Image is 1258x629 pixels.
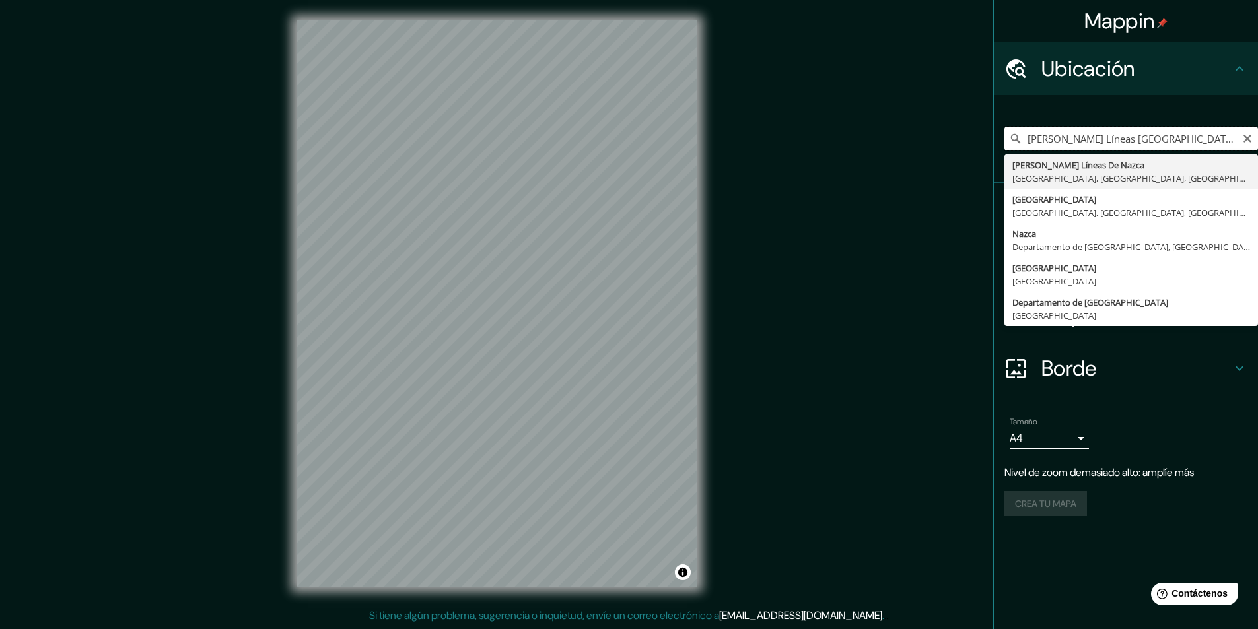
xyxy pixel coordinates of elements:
font: Nazca [1012,228,1036,240]
font: [GEOGRAPHIC_DATA] [1012,193,1096,205]
div: Estilo [994,236,1258,289]
font: Tamaño [1010,416,1037,427]
font: [PERSON_NAME] Líneas De Nazca [1012,159,1144,171]
div: Disposición [994,289,1258,342]
font: Departamento de [GEOGRAPHIC_DATA], [GEOGRAPHIC_DATA] [1012,241,1256,253]
a: [EMAIL_ADDRESS][DOMAIN_NAME] [719,609,882,622]
button: Activar o desactivar atribución [675,564,691,580]
font: . [886,608,889,622]
div: Ubicación [994,42,1258,95]
font: . [884,608,886,622]
button: Claro [1242,131,1253,144]
canvas: Mapa [297,20,697,587]
div: Patas [994,183,1258,236]
font: Departamento de [GEOGRAPHIC_DATA] [1012,296,1168,308]
div: Borde [994,342,1258,395]
img: pin-icon.png [1157,18,1168,28]
font: Nivel de zoom demasiado alto: amplíe más [1004,465,1194,479]
iframe: Lanzador de widgets de ayuda [1140,578,1243,614]
font: Borde [1041,354,1097,382]
input: Elige tu ciudad o zona [1004,127,1258,150]
font: Si tiene algún problema, sugerencia o inquietud, envíe un correo electrónico a [369,609,719,622]
div: A4 [1010,428,1089,449]
font: . [882,609,884,622]
font: A4 [1010,431,1023,445]
font: [GEOGRAPHIC_DATA] [1012,310,1096,321]
font: [GEOGRAPHIC_DATA] [1012,262,1096,274]
font: [GEOGRAPHIC_DATA] [1012,275,1096,287]
font: Ubicación [1041,55,1135,83]
font: Mappin [1084,7,1155,35]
